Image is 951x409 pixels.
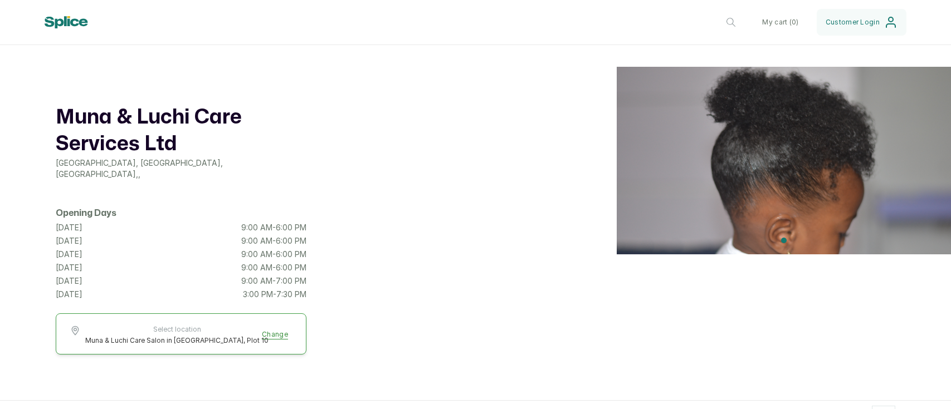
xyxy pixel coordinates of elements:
[241,275,306,287] p: 9:00 AM - 7:00 PM
[85,336,269,345] span: Muna & Luchi Care Salon in [GEOGRAPHIC_DATA], Plot 10
[241,222,306,233] p: 9:00 AM - 6:00 PM
[56,262,82,273] p: [DATE]
[56,275,82,287] p: [DATE]
[56,235,82,247] p: [DATE]
[56,104,306,157] h1: Muna & Luchi Care Services Ltd
[56,157,306,180] p: [GEOGRAPHIC_DATA], [GEOGRAPHIC_DATA], [GEOGRAPHIC_DATA] , ,
[826,18,880,27] span: Customer Login
[241,249,306,260] p: 9:00 AM - 6:00 PM
[70,325,292,345] button: Select locationMuna & Luchi Care Salon in [GEOGRAPHIC_DATA], Plot 10Change
[56,222,82,233] p: [DATE]
[56,289,82,300] p: [DATE]
[241,262,306,273] p: 9:00 AM - 6:00 PM
[85,325,269,334] span: Select location
[241,235,306,247] p: 9:00 AM - 6:00 PM
[243,289,306,300] p: 3:00 PM - 7:30 PM
[753,9,807,36] button: My cart (0)
[56,249,82,260] p: [DATE]
[617,67,951,254] img: header image
[56,206,306,220] h2: Opening Days
[817,9,906,36] button: Customer Login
